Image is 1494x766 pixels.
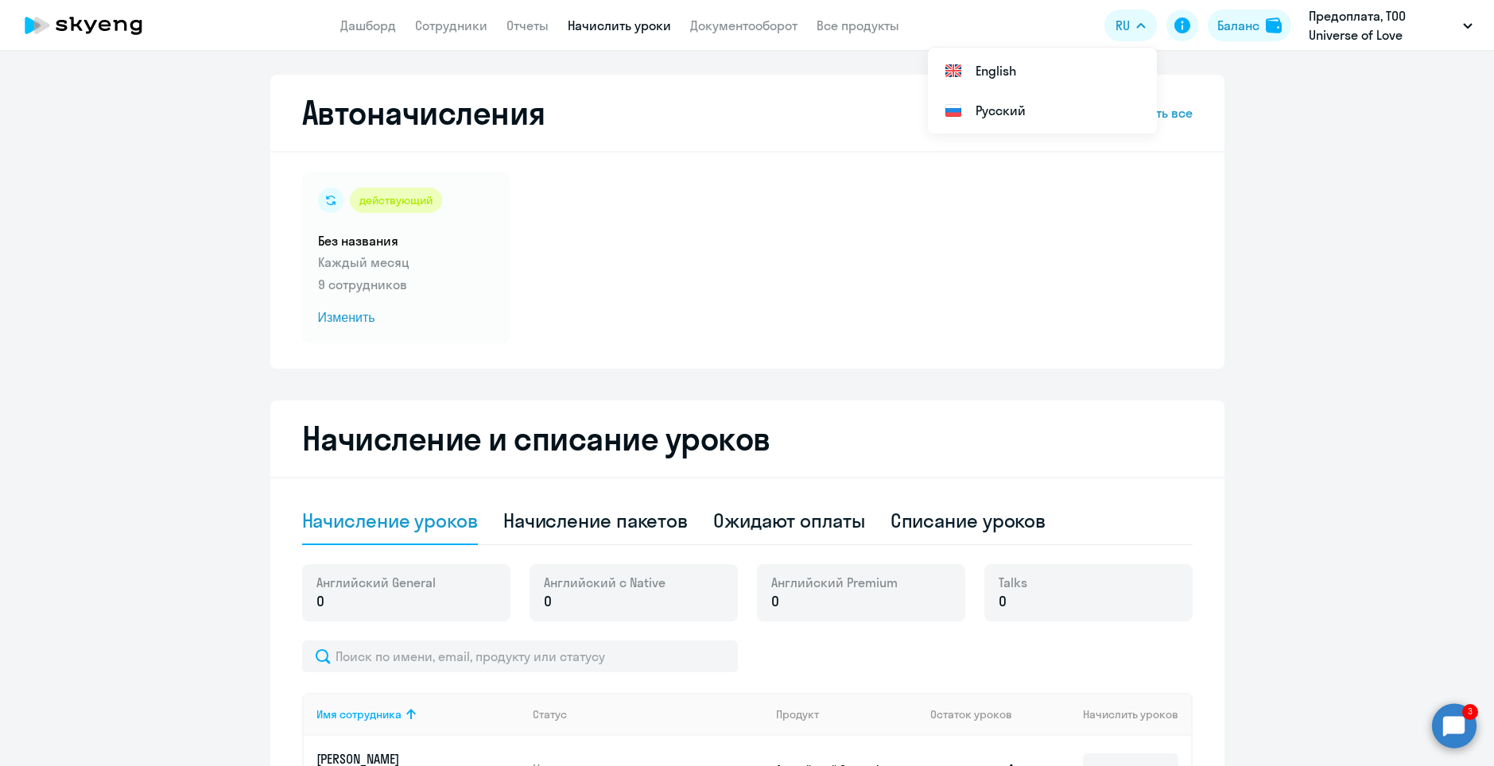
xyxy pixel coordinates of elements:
[302,94,545,132] h2: Автоначисления
[318,308,495,327] span: Изменить
[544,591,552,612] span: 0
[944,61,963,80] img: English
[415,17,487,33] a: Сотрудники
[568,17,671,33] a: Начислить уроки
[1301,6,1480,44] button: Предоплата, ТОО Universe of Love (Универсе оф лове)
[503,508,688,533] div: Начисление пакетов
[817,17,899,33] a: Все продукты
[318,232,495,250] h5: Без названия
[999,591,1007,612] span: 0
[776,707,819,722] div: Продукт
[316,707,521,722] div: Имя сотрудника
[776,707,918,722] div: Продукт
[713,508,865,533] div: Ожидают оплаты
[1116,16,1130,35] span: RU
[316,591,324,612] span: 0
[316,574,436,591] span: Английский General
[533,707,567,722] div: Статус
[999,574,1027,591] span: Talks
[944,101,963,120] img: Русский
[1104,10,1157,41] button: RU
[302,640,738,672] input: Поиск по имени, email, продукту или статусу
[1217,16,1259,35] div: Баланс
[544,574,666,591] span: Английский с Native
[318,253,495,272] p: Каждый месяц
[1208,10,1291,41] button: Балансbalance
[928,48,1157,133] ul: RU
[690,17,797,33] a: Документооборот
[771,591,779,612] span: 0
[350,188,442,213] div: действующий
[930,707,1029,722] div: Остаток уроков
[302,420,1193,458] h2: Начисление и списание уроков
[1309,6,1457,44] p: Предоплата, ТОО Universe of Love (Универсе оф лове)
[340,17,396,33] a: Дашборд
[930,707,1012,722] span: Остаток уроков
[891,508,1046,533] div: Списание уроков
[302,508,478,533] div: Начисление уроков
[1028,693,1190,736] th: Начислить уроков
[318,275,495,294] p: 9 сотрудников
[316,707,402,722] div: Имя сотрудника
[533,707,763,722] div: Статус
[771,574,898,591] span: Английский Premium
[1266,17,1282,33] img: balance
[506,17,549,33] a: Отчеты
